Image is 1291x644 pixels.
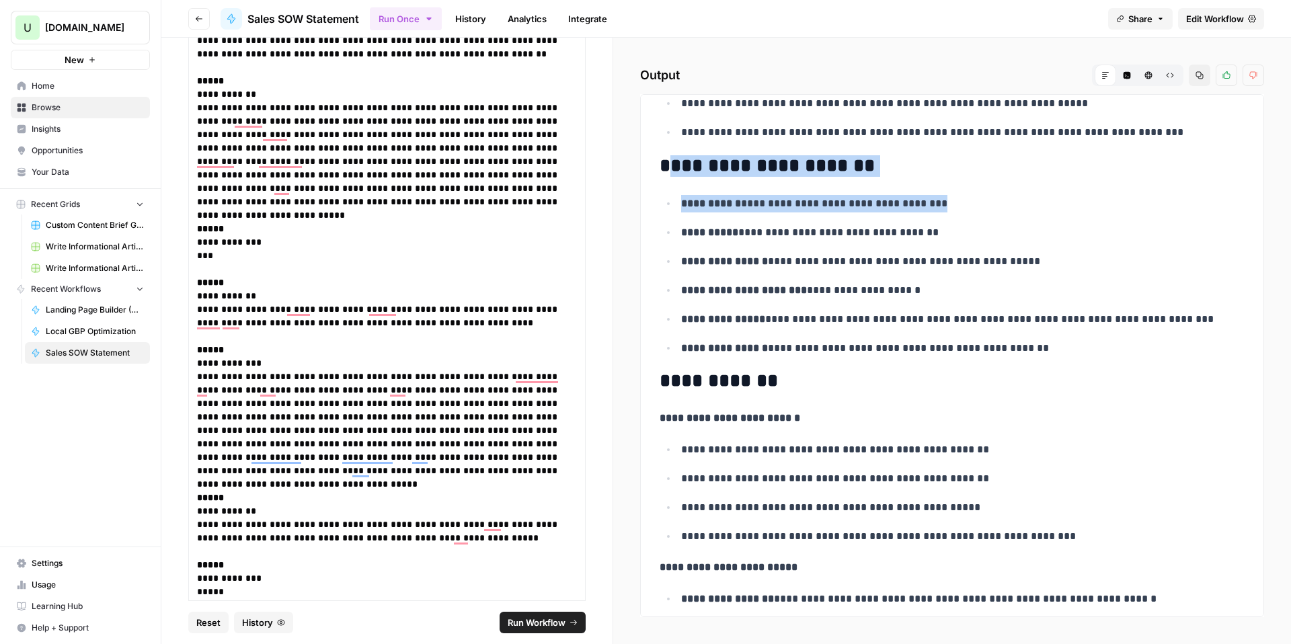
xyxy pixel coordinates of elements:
a: History [447,8,494,30]
a: Local GBP Optimization [25,321,150,342]
span: [DOMAIN_NAME] [45,21,126,34]
span: Write Informational Article (1) [46,262,144,274]
span: Custom Content Brief Grid [46,219,144,231]
a: Usage [11,574,150,596]
span: Browse [32,102,144,114]
a: Sales SOW Statement [221,8,359,30]
span: Sales SOW Statement [247,11,359,27]
a: Edit Workflow [1178,8,1264,30]
span: Settings [32,557,144,569]
button: New [11,50,150,70]
span: Your Data [32,166,144,178]
a: Settings [11,553,150,574]
a: Custom Content Brief Grid [25,214,150,236]
a: Opportunities [11,140,150,161]
span: Edit Workflow [1186,12,1244,26]
span: Learning Hub [32,600,144,612]
span: U [24,19,32,36]
a: Browse [11,97,150,118]
a: Sales SOW Statement [25,342,150,364]
button: Recent Grids [11,194,150,214]
span: Usage [32,579,144,591]
span: Home [32,80,144,92]
button: History [234,612,293,633]
span: History [242,616,273,629]
a: Write Informational Article [25,236,150,257]
span: Opportunities [32,145,144,157]
span: Landing Page Builder (Ultimate) [46,304,144,316]
a: Insights [11,118,150,140]
button: Share [1108,8,1173,30]
span: Sales SOW Statement [46,347,144,359]
span: New [65,53,84,67]
a: Analytics [500,8,555,30]
button: Run Workflow [500,612,586,633]
button: Recent Workflows [11,279,150,299]
button: Reset [188,612,229,633]
a: Your Data [11,161,150,183]
button: Workspace: Upgrow.io [11,11,150,44]
span: Local GBP Optimization [46,325,144,337]
span: Run Workflow [508,616,565,629]
button: Help + Support [11,617,150,639]
button: Run Once [370,7,442,30]
span: Insights [32,123,144,135]
a: Learning Hub [11,596,150,617]
span: Reset [196,616,221,629]
a: Write Informational Article (1) [25,257,150,279]
a: Home [11,75,150,97]
span: Share [1128,12,1152,26]
span: Recent Workflows [31,283,101,295]
a: Landing Page Builder (Ultimate) [25,299,150,321]
span: Write Informational Article [46,241,144,253]
span: Recent Grids [31,198,80,210]
a: Integrate [560,8,615,30]
span: Help + Support [32,622,144,634]
h2: Output [640,65,1264,86]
